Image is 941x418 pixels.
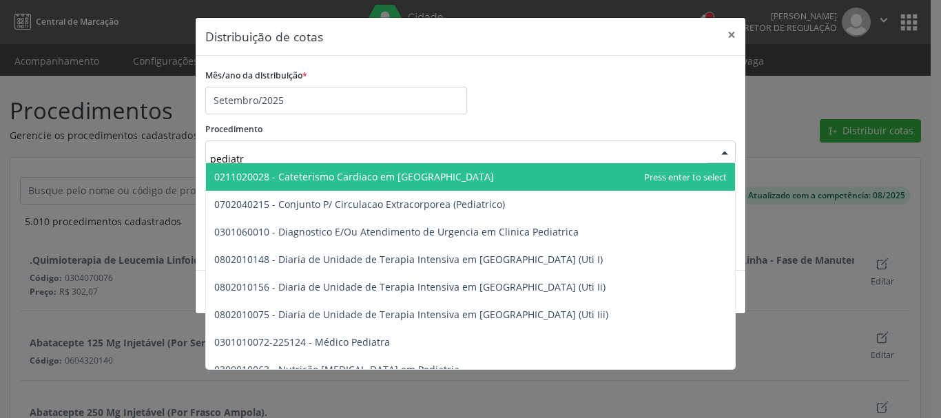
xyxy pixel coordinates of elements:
button: Close [718,18,745,52]
span: 0211020028 - Cateterismo Cardiaco em [GEOGRAPHIC_DATA] [214,170,494,183]
label: Mês/ano da distribuição [205,65,307,87]
h5: Distribuição de cotas [205,28,323,45]
span: 0301060010 - Diagnostico E/Ou Atendimento de Urgencia em Clinica Pediatrica [214,225,579,238]
span: 0802010156 - Diaria de Unidade de Terapia Intensiva em [GEOGRAPHIC_DATA] (Uti Ii) [214,280,606,293]
span: 0802010148 - Diaria de Unidade de Terapia Intensiva em [GEOGRAPHIC_DATA] (Uti I) [214,253,603,266]
span: 0301010072-225124 - Médico Pediatra [214,335,390,348]
input: Buscar por procedimento [210,145,707,173]
span: 0702040215 - Conjunto P/ Circulacao Extracorporea (Pediatrico) [214,198,505,211]
input: Selecione o mês/ano [205,87,467,114]
span: 0309010063 - Nutrição [MEDICAL_DATA] em Pediatria [214,363,459,376]
label: Procedimento [205,119,262,140]
span: 0802010075 - Diaria de Unidade de Terapia Intensiva em [GEOGRAPHIC_DATA] (Uti Iii) [214,308,608,321]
